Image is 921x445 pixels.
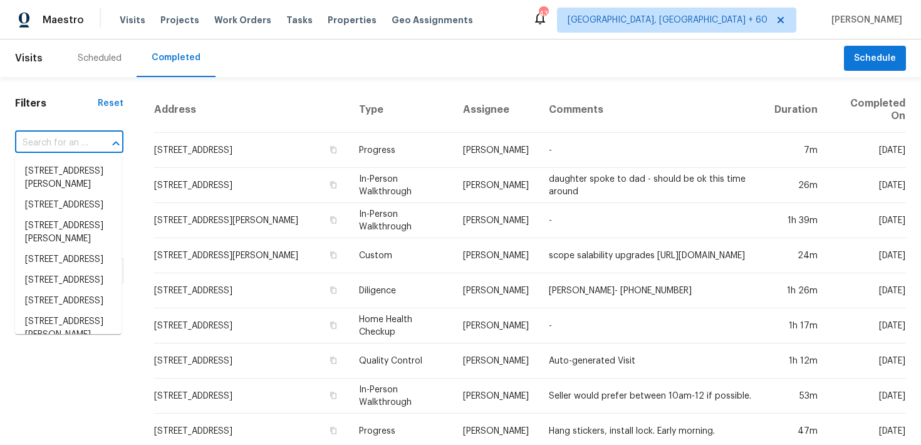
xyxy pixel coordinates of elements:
td: 53m [764,379,828,414]
td: [STREET_ADDRESS] [153,273,349,308]
li: [STREET_ADDRESS][PERSON_NAME] [15,216,122,249]
td: Diligence [349,273,452,308]
li: [STREET_ADDRESS] [15,291,122,311]
td: 1h 26m [764,273,828,308]
div: Completed [152,51,200,64]
td: Progress [349,133,452,168]
td: [PERSON_NAME] [453,238,539,273]
td: In-Person Walkthrough [349,379,452,414]
td: [PERSON_NAME] [453,343,539,379]
td: - [539,308,764,343]
td: [PERSON_NAME] [453,379,539,414]
li: [STREET_ADDRESS] [15,249,122,270]
td: Quality Control [349,343,452,379]
td: Seller would prefer between 10am-12 if possible. [539,379,764,414]
td: 1h 39m [764,203,828,238]
span: Visits [15,45,43,72]
td: [DATE] [828,133,906,168]
button: Copy Address [328,390,339,401]
td: - [539,133,764,168]
li: [STREET_ADDRESS][PERSON_NAME] [15,161,122,195]
button: Copy Address [328,179,339,191]
td: scope salability upgrades [URL][DOMAIN_NAME] [539,238,764,273]
span: [PERSON_NAME] [826,14,902,26]
td: [STREET_ADDRESS][PERSON_NAME] [153,203,349,238]
th: Duration [764,87,828,133]
button: Close [107,135,125,152]
td: [STREET_ADDRESS] [153,379,349,414]
th: Comments [539,87,764,133]
span: Visits [120,14,145,26]
td: daughter spoke to dad - should be ok this time around [539,168,764,203]
input: Search for an address... [15,133,88,153]
td: [PERSON_NAME] [453,203,539,238]
span: Properties [328,14,377,26]
td: [STREET_ADDRESS] [153,168,349,203]
th: Type [349,87,452,133]
td: Custom [349,238,452,273]
div: Scheduled [78,52,122,65]
h1: Filters [15,97,98,110]
td: Auto-generated Visit [539,343,764,379]
span: Projects [160,14,199,26]
td: In-Person Walkthrough [349,203,452,238]
button: Schedule [844,46,906,71]
li: [STREET_ADDRESS] [15,195,122,216]
td: [PERSON_NAME] [453,308,539,343]
td: [PERSON_NAME]- [PHONE_NUMBER] [539,273,764,308]
span: Geo Assignments [392,14,473,26]
li: [STREET_ADDRESS] [15,270,122,291]
td: - [539,203,764,238]
td: [DATE] [828,343,906,379]
span: Tasks [286,16,313,24]
td: [PERSON_NAME] [453,133,539,168]
span: Work Orders [214,14,271,26]
span: [GEOGRAPHIC_DATA], [GEOGRAPHIC_DATA] + 60 [568,14,767,26]
button: Copy Address [328,320,339,331]
td: [DATE] [828,379,906,414]
td: 1h 17m [764,308,828,343]
td: In-Person Walkthrough [349,168,452,203]
div: Reset [98,97,123,110]
th: Assignee [453,87,539,133]
button: Copy Address [328,355,339,366]
td: [DATE] [828,238,906,273]
th: Address [153,87,349,133]
td: 1h 12m [764,343,828,379]
button: Copy Address [328,144,339,155]
td: [DATE] [828,308,906,343]
td: [STREET_ADDRESS] [153,133,349,168]
th: Completed On [828,87,906,133]
td: [PERSON_NAME] [453,273,539,308]
td: [DATE] [828,203,906,238]
li: [STREET_ADDRESS][PERSON_NAME] [15,311,122,345]
td: [STREET_ADDRESS] [153,308,349,343]
span: Schedule [854,51,896,66]
td: [DATE] [828,168,906,203]
div: 434 [539,8,548,20]
td: 7m [764,133,828,168]
td: Home Health Checkup [349,308,452,343]
td: [STREET_ADDRESS] [153,343,349,379]
td: [STREET_ADDRESS][PERSON_NAME] [153,238,349,273]
td: [PERSON_NAME] [453,168,539,203]
button: Copy Address [328,425,339,436]
td: [DATE] [828,273,906,308]
button: Copy Address [328,285,339,296]
span: Maestro [43,14,84,26]
td: 26m [764,168,828,203]
button: Copy Address [328,249,339,261]
button: Copy Address [328,214,339,226]
td: 24m [764,238,828,273]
